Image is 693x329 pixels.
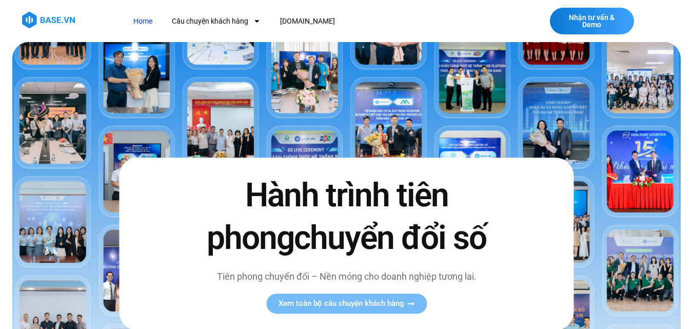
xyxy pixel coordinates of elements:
a: [DOMAIN_NAME] [272,12,343,31]
a: Xem toàn bộ câu chuyện khách hàng [266,294,427,314]
span: Xem toàn bộ câu chuyện khách hàng [279,300,404,307]
a: Home [126,12,160,31]
h2: Hành trình tiên phong [198,174,494,259]
span: chuyển đổi số [294,219,486,257]
a: Nhận tư vấn & Demo [550,8,634,34]
span: Nhận tư vấn & Demo [560,14,624,28]
p: Tiên phong chuyển đổi – Nền móng cho doanh nghiệp tương lai. [198,269,494,283]
a: Câu chuyện khách hàng [164,12,268,31]
nav: Menu [126,12,494,31]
